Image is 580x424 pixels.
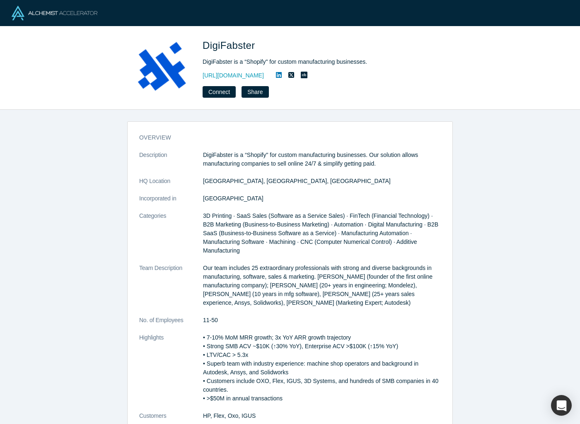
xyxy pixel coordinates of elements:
h3: overview [139,133,429,142]
dt: HQ Location [139,177,203,194]
img: Alchemist Logo [12,6,97,20]
dt: Categories [139,212,203,264]
img: DigiFabster's Logo [133,38,191,96]
p: Our team includes 25 extraordinary professionals with strong and diverse backgrounds in manufactu... [203,264,441,307]
p: DigiFabster is a “Shopify" for custom manufacturing businesses. Our solution allows manufacturing... [203,151,441,168]
button: Connect [203,86,236,98]
dt: Team Description [139,264,203,316]
p: • 7-10% MoM MRR growth; 3x YoY ARR growth trajectory • Strong SMB ACV ~$10K (↑30% YoY), Enterpris... [203,333,441,403]
dd: [GEOGRAPHIC_DATA] [203,194,441,203]
dd: 11-50 [203,316,441,325]
dt: Incorporated in [139,194,203,212]
div: DigiFabster is a “Shopify" for custom manufacturing businesses. [203,58,435,66]
dd: [GEOGRAPHIC_DATA], [GEOGRAPHIC_DATA], [GEOGRAPHIC_DATA] [203,177,441,185]
dt: No. of Employees [139,316,203,333]
dt: Description [139,151,203,177]
dd: HP, Flex, Oxo, IGUS [203,412,441,420]
span: 3D Printing · SaaS Sales (Software as a Service Sales) · FinTech (Financial Technology) · B2B Mar... [203,212,438,254]
a: [URL][DOMAIN_NAME] [203,71,264,80]
button: Share [242,86,268,98]
dt: Highlights [139,333,203,412]
span: DigiFabster [203,40,258,51]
